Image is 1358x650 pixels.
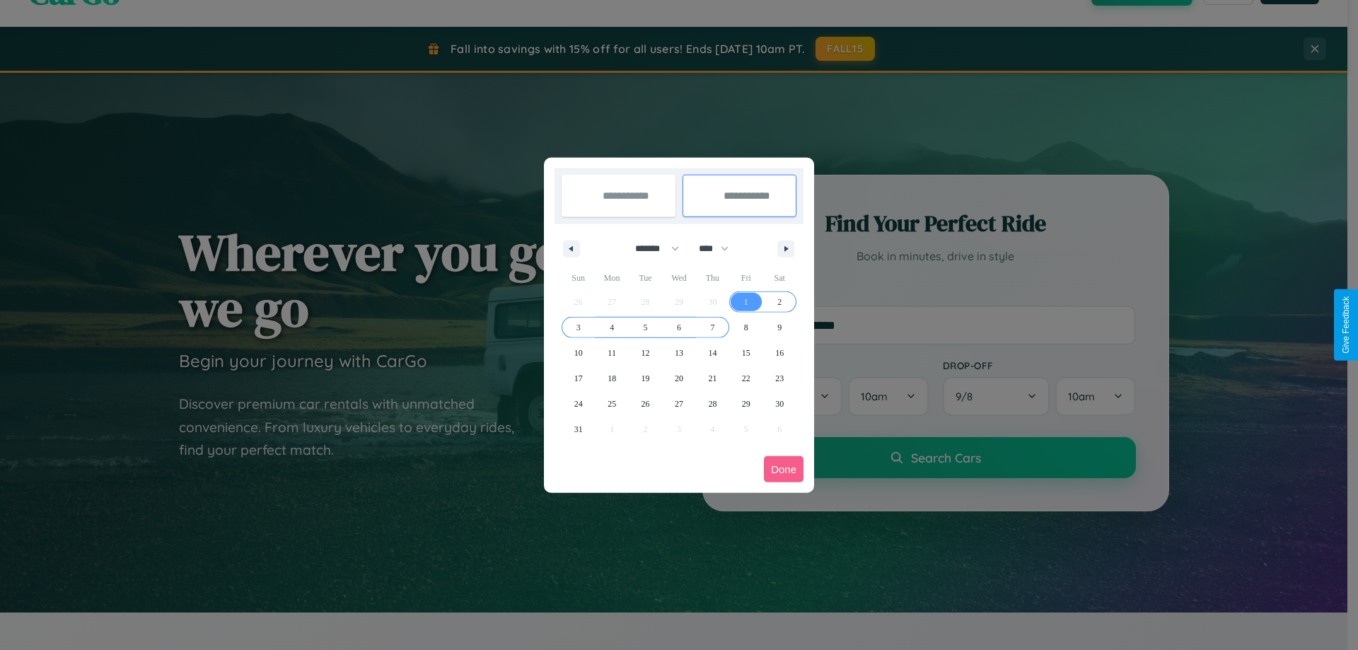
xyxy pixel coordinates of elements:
[662,366,695,391] button: 20
[562,340,595,366] button: 10
[696,267,729,289] span: Thu
[629,366,662,391] button: 19
[595,366,628,391] button: 18
[675,340,683,366] span: 13
[729,267,762,289] span: Fri
[574,366,583,391] span: 17
[775,366,784,391] span: 23
[710,315,714,340] span: 7
[644,315,648,340] span: 5
[742,366,750,391] span: 22
[708,366,716,391] span: 21
[777,315,782,340] span: 9
[595,315,628,340] button: 4
[696,340,729,366] button: 14
[574,417,583,442] span: 31
[729,289,762,315] button: 1
[775,340,784,366] span: 16
[574,391,583,417] span: 24
[562,267,595,289] span: Sun
[744,315,748,340] span: 8
[708,391,716,417] span: 28
[662,267,695,289] span: Wed
[764,456,803,482] button: Done
[763,315,796,340] button: 9
[629,391,662,417] button: 26
[562,391,595,417] button: 24
[608,366,616,391] span: 18
[562,315,595,340] button: 3
[763,267,796,289] span: Sat
[562,417,595,442] button: 31
[696,366,729,391] button: 21
[629,340,662,366] button: 12
[576,315,581,340] span: 3
[574,340,583,366] span: 10
[662,315,695,340] button: 6
[744,289,748,315] span: 1
[775,391,784,417] span: 30
[675,366,683,391] span: 20
[729,391,762,417] button: 29
[642,340,650,366] span: 12
[763,340,796,366] button: 16
[608,391,616,417] span: 25
[595,267,628,289] span: Mon
[763,391,796,417] button: 30
[742,340,750,366] span: 15
[608,340,616,366] span: 11
[642,366,650,391] span: 19
[675,391,683,417] span: 27
[696,315,729,340] button: 7
[629,315,662,340] button: 5
[1341,296,1351,354] div: Give Feedback
[562,366,595,391] button: 17
[662,391,695,417] button: 27
[642,391,650,417] span: 26
[696,391,729,417] button: 28
[595,340,628,366] button: 11
[763,289,796,315] button: 2
[729,315,762,340] button: 8
[777,289,782,315] span: 2
[729,340,762,366] button: 15
[708,340,716,366] span: 14
[595,391,628,417] button: 25
[629,267,662,289] span: Tue
[677,315,681,340] span: 6
[610,315,614,340] span: 4
[729,366,762,391] button: 22
[742,391,750,417] span: 29
[763,366,796,391] button: 23
[662,340,695,366] button: 13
